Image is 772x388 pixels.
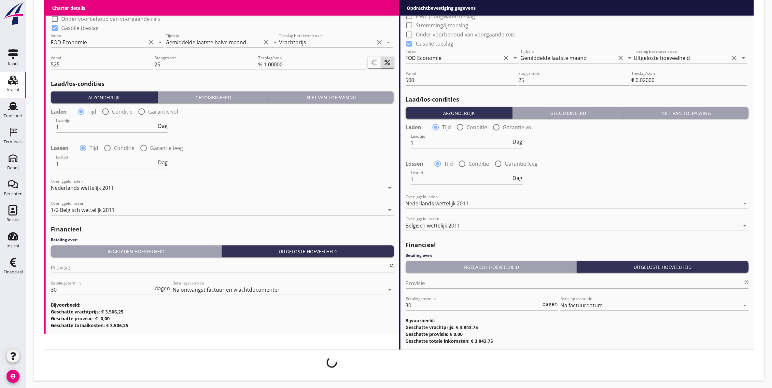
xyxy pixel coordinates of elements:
[388,264,394,269] div: %
[386,286,394,294] i: arrow_drop_down
[161,94,266,101] div: Gecombineerd
[269,91,394,103] button: Niet van toepassing
[88,108,96,115] label: Tijd
[4,192,22,196] div: Berichten
[173,287,281,293] div: Na ontvangst factuur en vrachtdocumenten
[406,331,749,338] h3: Geschatte provisie: € 0,00
[469,160,489,167] label: Conditie
[1,2,25,26] img: logo-small.a267ee39.svg
[730,54,738,62] i: clear
[7,218,20,222] div: Relatie
[513,139,523,144] span: Dag
[406,241,749,249] h2: Financieel
[51,284,153,295] input: Betalingstermijn
[158,160,168,165] span: Dag
[636,75,747,85] input: Toeslag/stap
[51,301,394,308] h3: Bijvoorbeeld:
[7,88,20,92] div: Vracht
[90,145,98,151] label: Tijd
[262,38,270,46] i: clear
[739,54,747,62] i: arrow_drop_down
[51,108,67,115] strong: Laden
[4,114,23,118] div: Transport
[513,175,523,181] span: Dag
[408,264,574,270] div: Ingeladen hoeveelheid
[158,123,168,129] span: Dag
[406,124,422,131] strong: Laden
[158,91,269,103] button: Gecombineerd
[264,59,366,70] input: Toeslag/stap
[406,300,541,311] input: Betalingstermijn
[518,75,630,85] input: Stapgrootte
[511,54,519,62] i: arrow_drop_down
[224,248,391,255] div: Uitgeloste hoeveelheid
[442,124,451,131] label: Tijd
[56,159,157,169] input: Lostijd
[406,261,577,273] button: Ingeladen hoeveelheid
[384,59,391,66] i: percent
[279,39,306,45] div: Vrachtprijs
[166,39,246,45] div: Gemiddelde laatste halve maand
[51,322,394,329] h3: Geschatte totaalkosten: € 3.506,25
[51,237,394,243] h4: Betaling over:
[114,145,134,151] label: Conditie
[512,107,624,119] button: Gecombineerd
[56,122,157,132] input: Laadtijd
[406,338,749,344] h3: Geschatte totale inkomsten: € 3.843,75
[222,245,394,257] button: Uitgeloste hoeveelheid
[53,248,219,255] div: Ingeladen hoeveelheid
[53,94,155,101] div: Afzonderlijk
[411,138,512,148] input: Laadtijd
[406,95,749,104] h2: Laad/los-condities
[406,317,749,324] h3: Bijvoorbeeld:
[376,38,384,46] i: clear
[406,223,460,229] div: Belgisch wettelijk 2011
[272,94,391,101] div: Niet van toepassing
[406,55,442,61] div: FOD Economie
[51,225,394,234] h2: Financieel
[7,244,20,248] div: Inzicht
[520,55,587,61] div: Gemiddelde laatste maand
[157,38,164,46] i: arrow_drop_down
[4,270,23,274] div: Financieel
[51,262,388,273] input: Provisie
[61,7,114,13] label: Stremming/ijstoeslag
[406,75,517,85] input: Vanaf
[741,222,749,229] i: arrow_drop_down
[112,108,133,115] label: Conditie
[386,206,394,214] i: arrow_drop_down
[271,38,279,46] i: arrow_drop_down
[541,301,558,307] div: dagen
[634,55,690,61] div: Uitgeloste hoeveelheid
[577,261,749,273] button: Uitgeloste hoeveelheid
[7,166,19,170] div: Depot
[406,278,743,288] input: Provisie
[617,54,625,62] i: clear
[51,245,222,257] button: Ingeladen hoeveelheid
[51,315,394,322] h3: Geschatte provisie: € -0,00
[444,160,453,167] label: Tijd
[408,110,510,117] div: Afzonderlijk
[51,145,69,151] strong: Lossen
[579,264,746,270] div: Uitgeloste hoeveelheid
[416,40,454,47] label: Gasolie toeslag
[411,174,512,185] input: Lostijd
[406,160,424,167] strong: Lossen
[467,124,487,131] label: Conditie
[150,145,183,151] label: Garantie leeg
[626,54,634,62] i: arrow_drop_down
[406,107,513,119] button: Afzonderlijk
[4,140,22,144] div: Terminals
[416,22,469,29] label: Stremming/ijstoeslag
[503,124,533,131] label: Garantie vol
[155,59,257,70] input: Stapgrootte
[61,16,160,22] label: Onder voorbehoud van voorgaande reis
[51,207,115,213] div: 1/2 Belgisch wettelijk 2011
[51,91,158,103] button: Afzonderlijk
[741,200,749,207] i: arrow_drop_down
[386,184,394,192] i: arrow_drop_down
[147,38,155,46] i: clear
[406,253,749,258] h4: Betaling over:
[741,301,749,309] i: arrow_drop_down
[51,185,114,191] div: Nederlands wettelijk 2011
